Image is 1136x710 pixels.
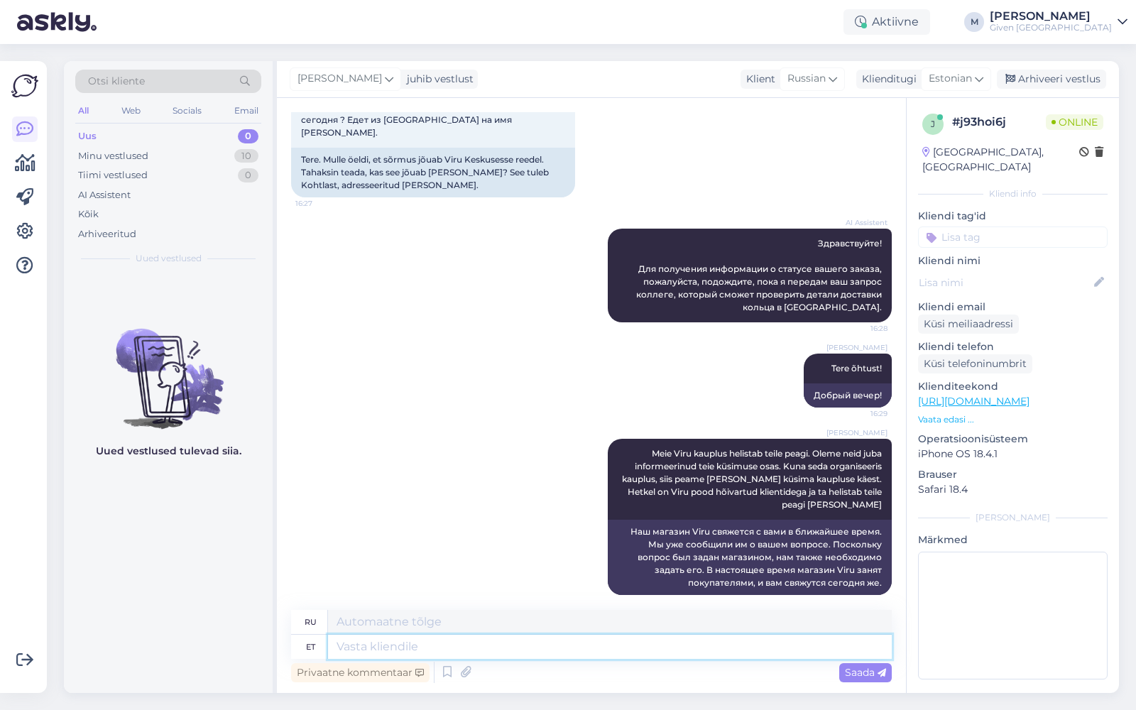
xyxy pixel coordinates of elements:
[918,300,1108,315] p: Kliendi email
[608,520,892,595] div: Наш магазин Viru свяжется с вами в ближайшее время. Мы уже сообщили им о вашем вопросе. Поскольку...
[990,22,1112,33] div: Given [GEOGRAPHIC_DATA]
[952,114,1046,131] div: # j93hoi6j
[78,207,99,222] div: Kõik
[136,252,202,265] span: Uued vestlused
[295,198,349,209] span: 16:27
[11,72,38,99] img: Askly Logo
[826,342,887,353] span: [PERSON_NAME]
[918,226,1108,248] input: Lisa tag
[78,149,148,163] div: Minu vestlused
[78,188,131,202] div: AI Assistent
[622,448,884,510] span: Meie Viru kauplus helistab teile peagi. Oleme neid juba informeerinud teie küsimuse osas. Kuna se...
[918,379,1108,394] p: Klienditeekond
[834,217,887,228] span: AI Assistent
[238,129,258,143] div: 0
[856,72,917,87] div: Klienditugi
[741,72,775,87] div: Klient
[918,447,1108,461] p: iPhone OS 18.4.1
[170,102,204,120] div: Socials
[918,187,1108,200] div: Kliendi info
[78,227,136,241] div: Arhiveeritud
[918,413,1108,426] p: Vaata edasi ...
[834,408,887,419] span: 16:29
[918,511,1108,524] div: [PERSON_NAME]
[804,383,892,408] div: Добрый вечер!
[918,339,1108,354] p: Kliendi telefon
[305,610,317,634] div: ru
[918,395,1029,408] a: [URL][DOMAIN_NAME]
[997,70,1106,89] div: Arhiveeri vestlus
[834,596,887,606] span: 16:30
[78,129,97,143] div: Uus
[291,663,430,682] div: Privaatne kommentaar
[931,119,935,129] span: j
[831,363,882,373] span: Tere õhtust!
[922,145,1079,175] div: [GEOGRAPHIC_DATA], [GEOGRAPHIC_DATA]
[291,148,575,197] div: Tere. Mulle öeldi, et sõrmus jõuab Viru Keskusesse reedel. Tahaksin teada, kas see jõuab [PERSON_...
[918,209,1108,224] p: Kliendi tag'id
[918,253,1108,268] p: Kliendi nimi
[990,11,1127,33] a: [PERSON_NAME]Given [GEOGRAPHIC_DATA]
[918,467,1108,482] p: Brauser
[845,666,886,679] span: Saada
[843,9,930,35] div: Aktiivne
[918,354,1032,373] div: Küsi telefoninumbrit
[834,323,887,334] span: 16:28
[306,635,315,659] div: et
[401,72,474,87] div: juhib vestlust
[964,12,984,32] div: M
[64,303,273,431] img: No chats
[96,444,241,459] p: Uued vestlused tulevad siia.
[918,532,1108,547] p: Märkmed
[88,74,145,89] span: Otsi kliente
[929,71,972,87] span: Estonian
[75,102,92,120] div: All
[234,149,258,163] div: 10
[918,315,1019,334] div: Küsi meiliaadressi
[119,102,143,120] div: Web
[787,71,826,87] span: Russian
[826,427,887,438] span: [PERSON_NAME]
[238,168,258,182] div: 0
[990,11,1112,22] div: [PERSON_NAME]
[231,102,261,120] div: Email
[1046,114,1103,130] span: Online
[918,482,1108,497] p: Safari 18.4
[297,71,382,87] span: [PERSON_NAME]
[919,275,1091,290] input: Lisa nimi
[918,432,1108,447] p: Operatsioonisüsteem
[78,168,148,182] div: Tiimi vestlused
